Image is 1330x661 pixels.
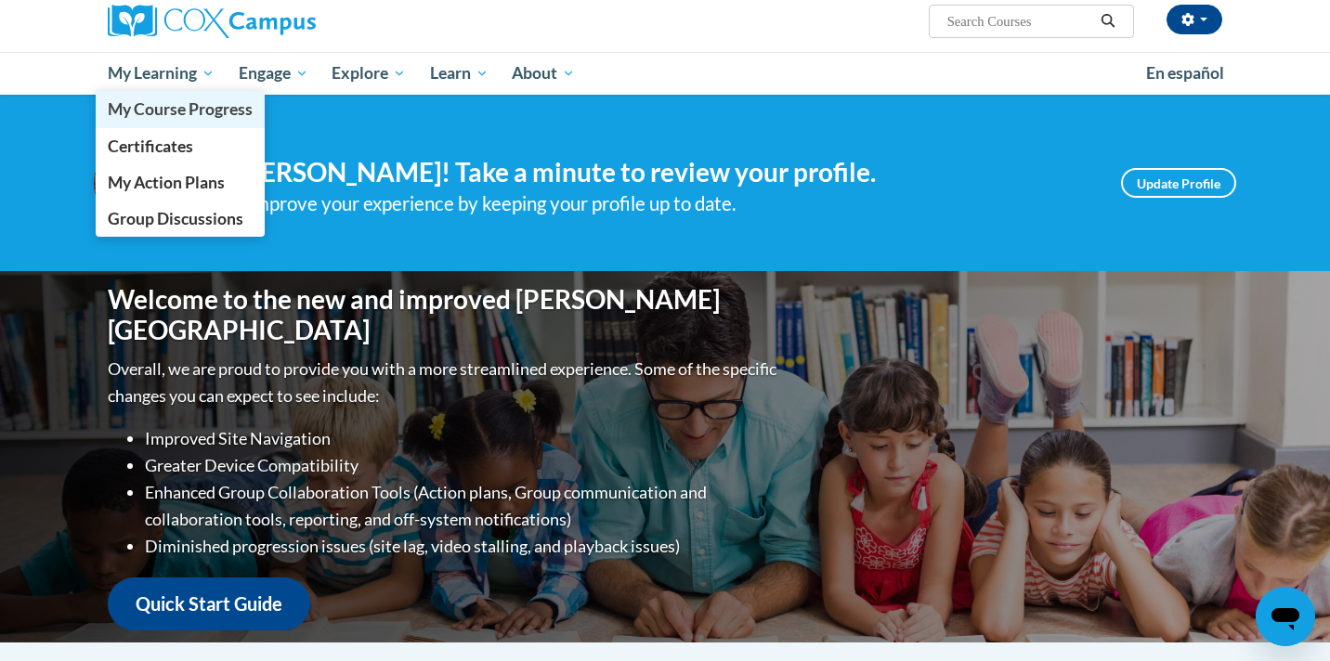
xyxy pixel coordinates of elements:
a: Learn [418,52,501,95]
h4: Hi [PERSON_NAME]! Take a minute to review your profile. [205,157,1093,188]
span: My Course Progress [108,99,253,119]
span: My Action Plans [108,173,225,192]
img: Profile Image [94,141,177,225]
span: En español [1146,63,1224,83]
span: About [512,62,575,84]
a: Update Profile [1121,168,1236,198]
a: En español [1134,54,1236,93]
span: My Learning [108,62,215,84]
a: Explore [319,52,418,95]
span: Group Discussions [108,209,243,228]
div: Main menu [80,52,1250,95]
span: Engage [239,62,308,84]
a: Group Discussions [96,201,265,237]
a: Engage [227,52,320,95]
a: Cox Campus [108,5,461,38]
a: My Course Progress [96,91,265,127]
a: My Action Plans [96,164,265,201]
a: Certificates [96,128,265,164]
li: Improved Site Navigation [145,425,781,452]
span: Explore [332,62,406,84]
div: Help improve your experience by keeping your profile up to date. [205,188,1093,219]
a: My Learning [96,52,227,95]
a: About [501,52,588,95]
input: Search Courses [945,10,1094,32]
p: Overall, we are proud to provide you with a more streamlined experience. Some of the specific cha... [108,356,781,409]
li: Diminished progression issues (site lag, video stalling, and playback issues) [145,533,781,560]
button: Search [1094,10,1122,32]
span: Learn [430,62,489,84]
li: Enhanced Group Collaboration Tools (Action plans, Group communication and collaboration tools, re... [145,479,781,533]
h1: Welcome to the new and improved [PERSON_NAME][GEOGRAPHIC_DATA] [108,284,781,346]
button: Account Settings [1167,5,1222,34]
iframe: Button to launch messaging window [1256,587,1315,646]
img: Cox Campus [108,5,316,38]
li: Greater Device Compatibility [145,452,781,479]
span: Certificates [108,136,193,156]
a: Quick Start Guide [108,577,310,630]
